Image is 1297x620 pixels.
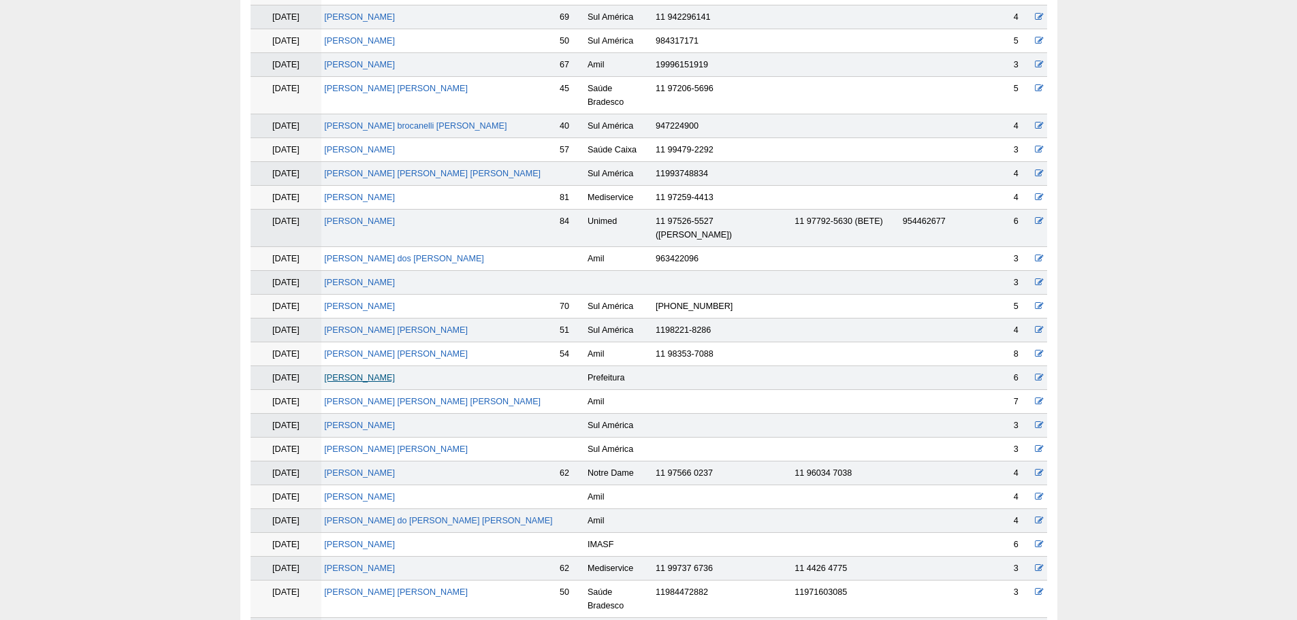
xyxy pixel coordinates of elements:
td: Sul América [585,319,653,342]
td: [DATE] [251,210,322,247]
td: [DATE] [251,77,322,114]
td: [DATE] [251,186,322,210]
td: 4 [1011,114,1033,138]
td: Mediservice [585,186,653,210]
td: [DATE] [251,557,322,581]
td: 54 [557,342,585,366]
td: 4 [1011,485,1033,509]
a: [PERSON_NAME] [324,12,395,22]
a: [PERSON_NAME] [PERSON_NAME] [324,444,468,454]
td: 81 [557,186,585,210]
td: 19996151919 [653,53,792,77]
td: Amil [585,342,653,366]
td: 6 [1011,210,1033,247]
td: 3 [1011,414,1033,438]
td: Sul América [585,29,653,53]
td: 11 99737 6736 [653,557,792,581]
td: [DATE] [251,438,322,461]
td: Sul América [585,438,653,461]
td: Saúde Bradesco [585,581,653,618]
td: 62 [557,461,585,485]
td: 11 99479-2292 [653,138,792,162]
td: 11 98353-7088 [653,342,792,366]
td: 50 [557,581,585,618]
td: 11971603085 [792,581,899,618]
td: Mediservice [585,557,653,581]
td: Amil [585,247,653,271]
td: [DATE] [251,295,322,319]
td: 11 4426 4775 [792,557,899,581]
td: Amil [585,53,653,77]
td: 4 [1011,509,1033,533]
td: [DATE] [251,5,322,29]
td: 11 97259-4413 [653,186,792,210]
td: [DATE] [251,509,322,533]
td: 984317171 [653,29,792,53]
td: Amil [585,390,653,414]
td: 3 [1011,438,1033,461]
td: 3 [1011,581,1033,618]
td: 4 [1011,186,1033,210]
td: [DATE] [251,390,322,414]
td: 57 [557,138,585,162]
td: 4 [1011,5,1033,29]
td: Sul América [585,5,653,29]
td: 5 [1011,77,1033,114]
td: 45 [557,77,585,114]
td: Sul América [585,162,653,186]
td: [DATE] [251,414,322,438]
td: 5 [1011,295,1033,319]
td: 84 [557,210,585,247]
td: 3 [1011,53,1033,77]
td: Unimed [585,210,653,247]
td: 51 [557,319,585,342]
td: [DATE] [251,114,322,138]
a: [PERSON_NAME] brocanelli [PERSON_NAME] [324,121,507,131]
td: 11 96034 7038 [792,461,899,485]
a: [PERSON_NAME] [PERSON_NAME] [324,325,468,335]
td: 1198221-8286 [653,319,792,342]
td: 947224900 [653,114,792,138]
td: [DATE] [251,53,322,77]
a: [PERSON_NAME] dos [PERSON_NAME] [324,254,483,263]
td: 11 97792-5630 (BETE) [792,210,899,247]
td: 3 [1011,247,1033,271]
td: 67 [557,53,585,77]
a: [PERSON_NAME] [324,60,395,69]
td: 11993748834 [653,162,792,186]
td: 11 942296141 [653,5,792,29]
a: [PERSON_NAME] [324,36,395,46]
a: [PERSON_NAME] [324,193,395,202]
td: 3 [1011,557,1033,581]
td: [DATE] [251,461,322,485]
td: 40 [557,114,585,138]
td: 7 [1011,390,1033,414]
a: [PERSON_NAME] [PERSON_NAME] [324,84,468,93]
td: IMASF [585,533,653,557]
a: [PERSON_NAME] [324,564,395,573]
td: 70 [557,295,585,319]
td: 11984472882 [653,581,792,618]
td: 11 97566 0237 [653,461,792,485]
td: [DATE] [251,366,322,390]
td: 3 [1011,271,1033,295]
td: Sul América [585,114,653,138]
a: [PERSON_NAME] [324,301,395,311]
td: [DATE] [251,533,322,557]
td: 4 [1011,162,1033,186]
td: [PHONE_NUMBER] [653,295,792,319]
td: 4 [1011,461,1033,485]
a: [PERSON_NAME] [324,492,395,502]
a: [PERSON_NAME] [PERSON_NAME] [PERSON_NAME] [324,169,541,178]
a: [PERSON_NAME] [324,373,395,382]
td: Saúde Bradesco [585,77,653,114]
a: [PERSON_NAME] [324,468,395,478]
td: 50 [557,29,585,53]
td: [DATE] [251,29,322,53]
td: 963422096 [653,247,792,271]
td: Notre Dame [585,461,653,485]
a: [PERSON_NAME] [324,216,395,226]
td: 11 97206-5696 [653,77,792,114]
td: 69 [557,5,585,29]
a: [PERSON_NAME] [PERSON_NAME] [PERSON_NAME] [324,397,541,406]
